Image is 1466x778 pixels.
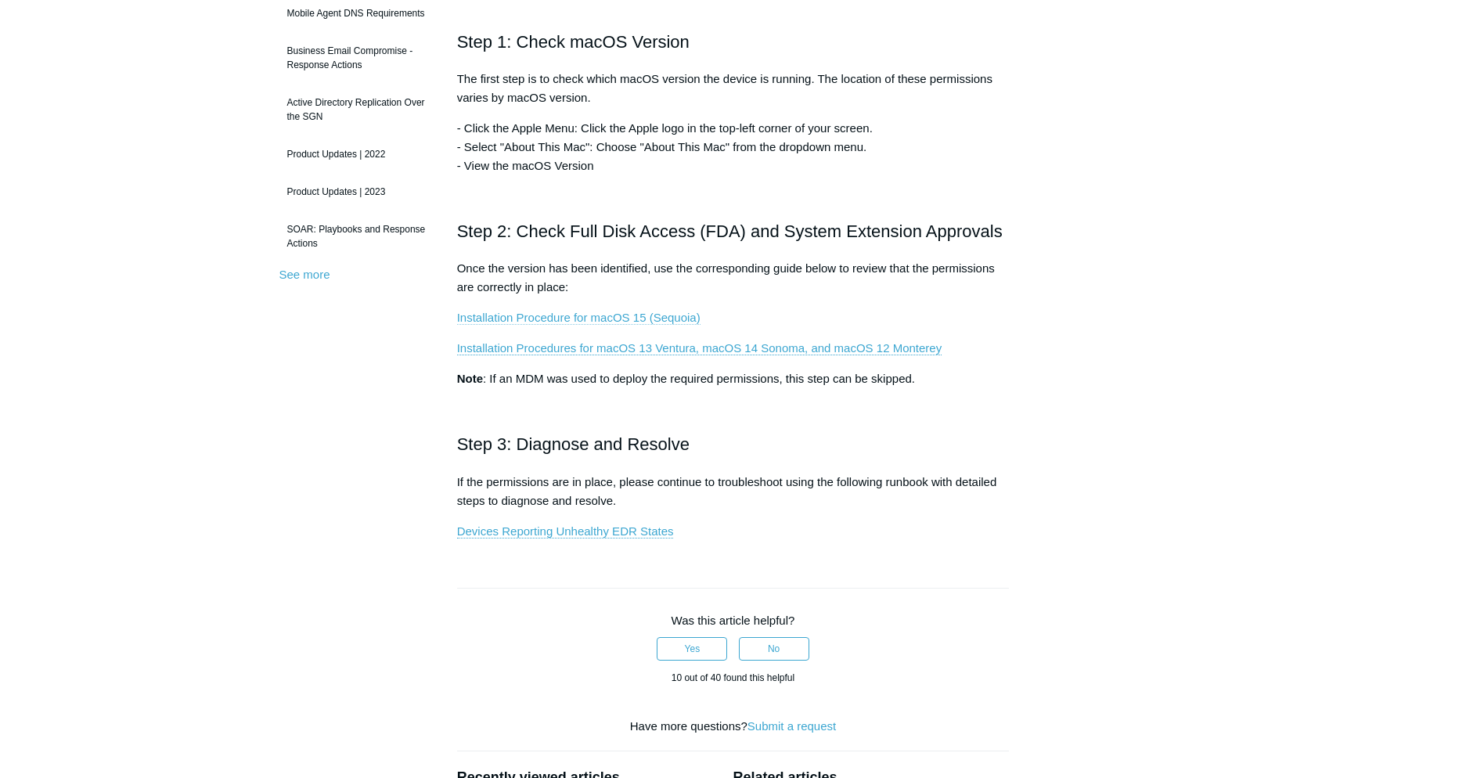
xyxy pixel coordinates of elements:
[457,119,1010,175] p: - Click the Apple Menu: Click the Apple logo in the top-left corner of your screen. - Select "Abo...
[457,28,1010,56] h2: Step 1: Check macOS Version
[279,177,434,207] a: Product Updates | 2023
[747,719,836,733] a: Submit a request
[457,430,1010,458] h2: Step 3: Diagnose and Resolve
[657,637,727,661] button: This article was helpful
[457,718,1010,736] div: Have more questions?
[457,369,1010,388] p: : If an MDM was used to deploy the required permissions, this step can be skipped.
[457,524,674,538] a: Devices Reporting Unhealthy EDR States
[672,614,795,627] span: Was this article helpful?
[457,473,1010,510] p: If the permissions are in place, please continue to troubleshoot using the following runbook with...
[279,139,434,169] a: Product Updates | 2022
[672,672,794,683] span: 10 out of 40 found this helpful
[279,268,330,281] a: See more
[279,36,434,80] a: Business Email Compromise - Response Actions
[279,88,434,131] a: Active Directory Replication Over the SGN
[457,341,942,355] a: Installation Procedures for macOS 13 Ventura, macOS 14 Sonoma, and macOS 12 Monterey
[457,311,701,325] a: Installation Procedure for macOS 15 (Sequoia)
[457,372,483,385] strong: Note
[457,70,1010,107] p: The first step is to check which macOS version the device is running. The location of these permi...
[279,214,434,258] a: SOAR: Playbooks and Response Actions
[457,259,1010,297] p: Once the version has been identified, use the corresponding guide below to review that the permis...
[457,218,1010,245] h2: Step 2: Check Full Disk Access (FDA) and System Extension Approvals
[739,637,809,661] button: This article was not helpful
